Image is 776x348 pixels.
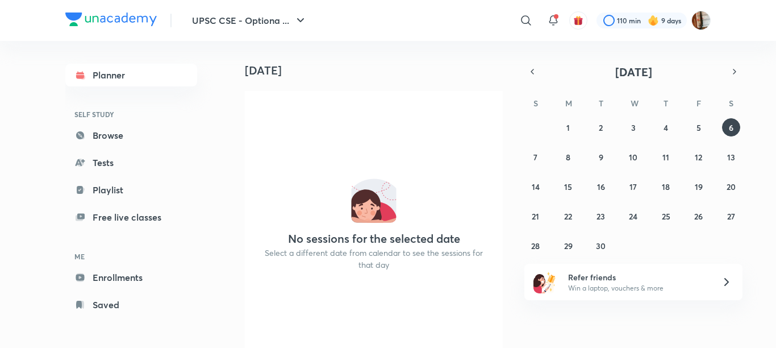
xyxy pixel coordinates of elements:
button: September 10, 2025 [624,148,643,166]
button: September 22, 2025 [559,207,577,225]
abbr: September 18, 2025 [662,181,670,192]
a: Browse [65,124,197,147]
a: Planner [65,64,197,86]
abbr: September 10, 2025 [629,152,637,163]
abbr: September 9, 2025 [599,152,603,163]
abbr: September 1, 2025 [566,122,570,133]
abbr: September 28, 2025 [531,241,540,251]
abbr: September 8, 2025 [566,152,570,163]
abbr: September 21, 2025 [532,211,539,222]
abbr: September 12, 2025 [695,152,702,163]
h6: ME [65,247,197,266]
button: September 7, 2025 [527,148,545,166]
button: September 1, 2025 [559,118,577,136]
abbr: September 16, 2025 [597,181,605,192]
button: September 28, 2025 [527,237,545,255]
button: September 30, 2025 [592,237,610,255]
a: Tests [65,151,197,174]
button: September 23, 2025 [592,207,610,225]
button: avatar [569,11,587,30]
abbr: Saturday [729,98,733,109]
abbr: September 25, 2025 [662,211,670,222]
button: September 26, 2025 [690,207,708,225]
abbr: September 30, 2025 [596,241,606,251]
img: avatar [573,15,583,26]
abbr: Sunday [533,98,538,109]
img: No events [351,177,397,223]
button: September 27, 2025 [722,207,740,225]
button: September 21, 2025 [527,207,545,225]
button: September 24, 2025 [624,207,643,225]
abbr: September 5, 2025 [696,122,701,133]
button: September 5, 2025 [690,118,708,136]
abbr: Tuesday [599,98,603,109]
abbr: September 23, 2025 [596,211,605,222]
button: September 15, 2025 [559,177,577,196]
button: September 29, 2025 [559,237,577,255]
img: Company Logo [65,13,157,26]
button: September 17, 2025 [624,177,643,196]
a: Playlist [65,179,197,201]
button: September 20, 2025 [722,177,740,196]
abbr: September 29, 2025 [564,241,573,251]
abbr: September 27, 2025 [727,211,735,222]
button: UPSC CSE - Optiona ... [185,9,314,32]
abbr: September 14, 2025 [532,181,540,192]
p: Select a different date from calendar to see the sessions for that day [258,247,489,271]
button: September 2, 2025 [592,118,610,136]
button: September 4, 2025 [657,118,675,136]
a: Company Logo [65,13,157,29]
img: referral [533,271,556,293]
button: September 19, 2025 [690,177,708,196]
button: September 12, 2025 [690,148,708,166]
img: avinash sharma [691,11,711,30]
abbr: Wednesday [631,98,639,109]
a: Enrollments [65,266,197,289]
p: Win a laptop, vouchers & more [568,283,708,293]
abbr: September 20, 2025 [727,181,736,192]
button: [DATE] [540,64,727,80]
abbr: September 17, 2025 [629,181,637,192]
button: September 9, 2025 [592,148,610,166]
abbr: September 7, 2025 [533,152,537,163]
abbr: September 26, 2025 [694,211,703,222]
abbr: September 22, 2025 [564,211,572,222]
button: September 13, 2025 [722,148,740,166]
abbr: Friday [696,98,701,109]
abbr: September 24, 2025 [629,211,637,222]
img: streak [648,15,659,26]
abbr: September 19, 2025 [695,181,703,192]
abbr: September 13, 2025 [727,152,735,163]
abbr: Thursday [664,98,668,109]
span: [DATE] [615,64,652,80]
abbr: September 11, 2025 [662,152,669,163]
h4: No sessions for the selected date [288,232,460,246]
a: Free live classes [65,206,197,229]
button: September 8, 2025 [559,148,577,166]
button: September 18, 2025 [657,177,675,196]
a: Saved [65,293,197,316]
button: September 14, 2025 [527,177,545,196]
abbr: September 3, 2025 [631,122,636,133]
button: September 11, 2025 [657,148,675,166]
abbr: Monday [565,98,572,109]
h6: Refer friends [568,271,708,283]
abbr: September 4, 2025 [664,122,668,133]
button: September 3, 2025 [624,118,643,136]
abbr: September 6, 2025 [729,122,733,133]
button: September 25, 2025 [657,207,675,225]
button: September 16, 2025 [592,177,610,196]
abbr: September 15, 2025 [564,181,572,192]
button: September 6, 2025 [722,118,740,136]
h6: SELF STUDY [65,105,197,124]
h4: [DATE] [245,64,512,77]
abbr: September 2, 2025 [599,122,603,133]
